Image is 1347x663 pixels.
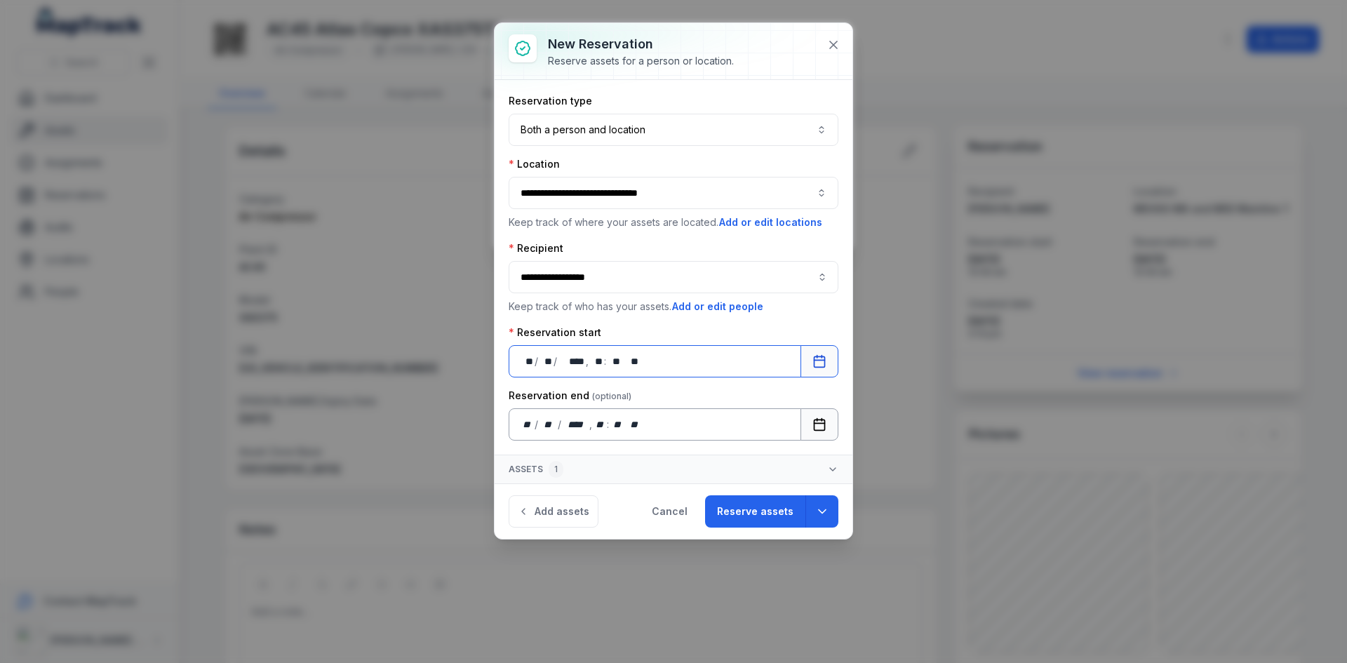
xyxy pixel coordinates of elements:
[509,241,563,255] label: Recipient
[590,354,604,368] div: hour,
[627,417,643,431] div: am/pm,
[535,354,540,368] div: /
[548,54,734,68] div: Reserve assets for a person or location.
[549,461,563,478] div: 1
[800,408,838,441] button: Calendar
[558,354,585,368] div: year,
[554,354,558,368] div: /
[495,455,852,483] button: Assets1
[509,299,838,314] p: Keep track of who has your assets.
[521,417,535,431] div: day,
[509,326,601,340] label: Reservation start
[718,215,823,230] button: Add or edit locations
[509,461,563,478] span: Assets
[800,345,838,377] button: Calendar
[558,417,563,431] div: /
[509,157,560,171] label: Location
[509,114,838,146] button: Both a person and location
[509,94,592,108] label: Reservation type
[509,495,598,528] button: Add assets
[586,354,590,368] div: ,
[608,354,622,368] div: minute,
[610,417,624,431] div: minute,
[509,261,838,293] input: :rct:-form-item-label
[671,299,764,314] button: Add or edit people
[535,417,540,431] div: /
[521,354,535,368] div: day,
[509,389,631,403] label: Reservation end
[509,215,838,230] p: Keep track of where your assets are located.
[640,495,699,528] button: Cancel
[540,417,558,431] div: month,
[594,417,608,431] div: hour,
[607,417,610,431] div: :
[563,417,589,431] div: year,
[705,495,805,528] button: Reserve assets
[604,354,608,368] div: :
[589,417,594,431] div: ,
[548,34,734,54] h3: New reservation
[540,354,554,368] div: month,
[624,354,640,368] div: am/pm,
